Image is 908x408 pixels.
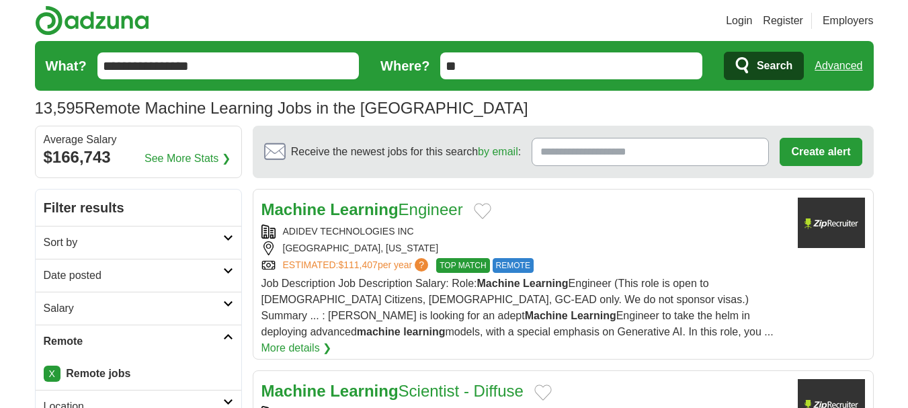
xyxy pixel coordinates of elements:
strong: Learning [523,278,569,289]
a: Register [763,13,803,29]
a: Login [726,13,752,29]
button: Add to favorite jobs [474,203,491,219]
a: Remote [36,325,241,358]
a: Date posted [36,259,241,292]
a: More details ❯ [261,340,332,356]
h2: Sort by [44,235,223,251]
div: [GEOGRAPHIC_DATA], [US_STATE] [261,241,787,255]
h2: Salary [44,300,223,317]
span: Job Description Job Description Salary: Role: Engineer (This role is open to [DEMOGRAPHIC_DATA] C... [261,278,774,337]
strong: Machine [525,310,568,321]
span: Search [757,52,792,79]
button: Add to favorite jobs [534,384,552,401]
strong: Learning [571,310,616,321]
div: $166,743 [44,145,233,169]
a: Machine LearningScientist - Diffuse [261,382,524,400]
a: Machine LearningEngineer [261,200,463,218]
a: Salary [36,292,241,325]
span: TOP MATCH [436,258,489,273]
h2: Filter results [36,190,241,226]
button: Search [724,52,804,80]
a: Employers [823,13,874,29]
label: What? [46,56,87,76]
strong: Learning [330,200,398,218]
span: REMOTE [493,258,534,273]
img: Adzuna logo [35,5,149,36]
a: Advanced [815,52,862,79]
strong: Machine [261,200,326,218]
h1: Remote Machine Learning Jobs in the [GEOGRAPHIC_DATA] [35,99,528,117]
h2: Remote [44,333,223,350]
img: Company logo [798,198,865,248]
a: ESTIMATED:$111,407per year? [283,258,431,273]
a: X [44,366,60,382]
h2: Date posted [44,268,223,284]
strong: Machine [261,382,326,400]
a: by email [478,146,518,157]
span: 13,595 [35,96,84,120]
span: ? [415,258,428,272]
strong: Remote jobs [66,368,130,379]
span: $111,407 [338,259,377,270]
button: Create alert [780,138,862,166]
a: Sort by [36,226,241,259]
div: Average Salary [44,134,233,145]
div: ADIDEV TECHNOLOGIES INC [261,225,787,239]
a: See More Stats ❯ [145,151,231,167]
strong: Learning [330,382,398,400]
label: Where? [380,56,429,76]
span: Receive the newest jobs for this search : [291,144,521,160]
strong: learning [403,326,445,337]
strong: Machine [477,278,520,289]
strong: machine [357,326,401,337]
